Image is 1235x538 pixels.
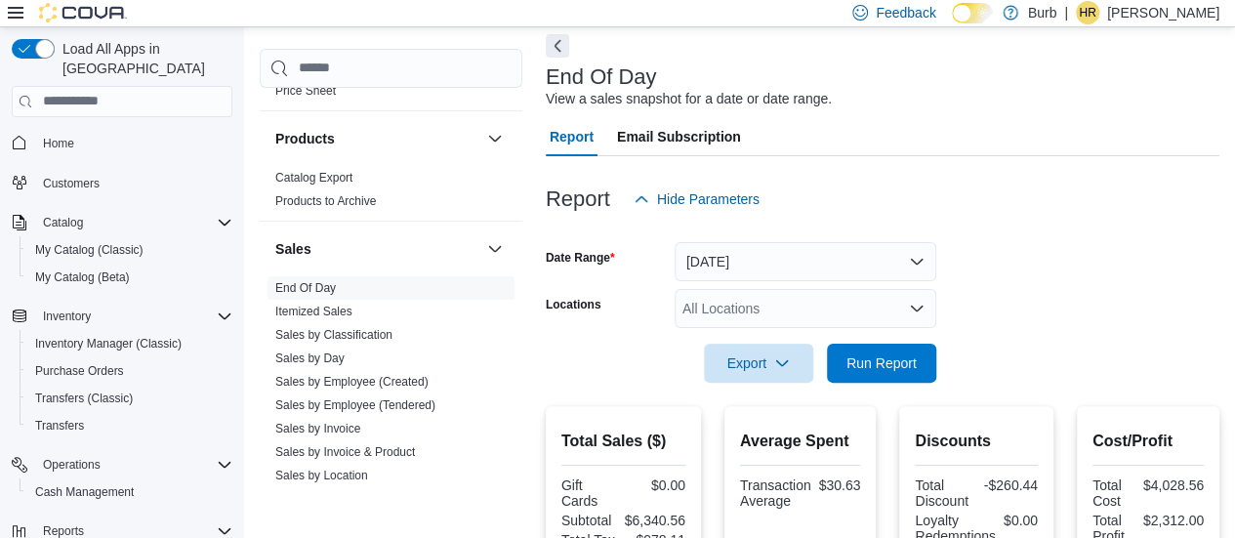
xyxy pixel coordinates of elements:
[43,457,101,473] span: Operations
[35,132,82,155] a: Home
[546,250,615,266] label: Date Range
[35,391,133,406] span: Transfers (Classic)
[1143,513,1204,528] div: $2,312.00
[275,444,415,460] span: Sales by Invoice & Product
[275,445,415,459] a: Sales by Invoice & Product
[275,421,360,436] span: Sales by Invoice
[275,328,392,342] a: Sales by Classification
[561,430,685,453] h2: Total Sales ($)
[546,65,657,89] h3: End Of Day
[1079,1,1095,24] span: HR
[275,375,429,389] a: Sales by Employee (Created)
[27,480,232,504] span: Cash Management
[43,136,74,151] span: Home
[952,23,953,24] span: Dark Mode
[260,79,522,110] div: Pricing
[275,280,336,296] span: End Of Day
[275,397,435,413] span: Sales by Employee (Tendered)
[275,83,336,99] span: Price Sheet
[561,513,617,528] div: Subtotal
[625,513,685,528] div: $6,340.56
[1107,1,1219,24] p: [PERSON_NAME]
[27,332,189,355] a: Inventory Manager (Classic)
[546,187,610,211] h3: Report
[275,352,345,365] a: Sales by Day
[275,468,368,483] span: Sales by Location
[819,477,861,493] div: $30.63
[275,129,335,148] h3: Products
[35,453,108,476] button: Operations
[275,129,479,148] button: Products
[35,305,99,328] button: Inventory
[27,414,232,437] span: Transfers
[35,484,134,500] span: Cash Management
[546,89,832,109] div: View a sales snapshot for a date or date range.
[35,131,232,155] span: Home
[43,309,91,324] span: Inventory
[483,237,507,261] button: Sales
[4,451,240,478] button: Operations
[35,418,84,434] span: Transfers
[657,189,760,209] span: Hide Parameters
[275,239,479,259] button: Sales
[1143,477,1204,493] div: $4,028.56
[980,477,1038,493] div: -$260.44
[27,387,141,410] a: Transfers (Classic)
[275,194,376,208] a: Products to Archive
[20,330,240,357] button: Inventory Manager (Classic)
[27,238,232,262] span: My Catalog (Classic)
[27,332,232,355] span: Inventory Manager (Classic)
[35,172,107,195] a: Customers
[846,353,917,373] span: Run Report
[27,359,132,383] a: Purchase Orders
[35,305,232,328] span: Inventory
[1076,1,1099,24] div: Harsha Ramasamy
[275,374,429,390] span: Sales by Employee (Created)
[35,171,232,195] span: Customers
[20,236,240,264] button: My Catalog (Classic)
[35,336,182,352] span: Inventory Manager (Classic)
[275,239,311,259] h3: Sales
[275,491,412,507] span: Sales by Location per Day
[55,39,232,78] span: Load All Apps in [GEOGRAPHIC_DATA]
[827,344,936,383] button: Run Report
[915,430,1038,453] h2: Discounts
[27,387,232,410] span: Transfers (Classic)
[1028,1,1057,24] p: Burb
[617,117,741,156] span: Email Subscription
[546,34,569,58] button: Next
[561,477,620,509] div: Gift Cards
[275,193,376,209] span: Products to Archive
[20,478,240,506] button: Cash Management
[876,3,935,22] span: Feedback
[260,166,522,221] div: Products
[27,480,142,504] a: Cash Management
[704,344,813,383] button: Export
[1092,477,1135,509] div: Total Cost
[275,171,352,185] a: Catalog Export
[550,117,594,156] span: Report
[675,242,936,281] button: [DATE]
[1064,1,1068,24] p: |
[20,385,240,412] button: Transfers (Classic)
[4,209,240,236] button: Catalog
[909,301,925,316] button: Open list of options
[275,305,352,318] a: Itemized Sales
[483,127,507,150] button: Products
[740,430,860,453] h2: Average Spent
[27,414,92,437] a: Transfers
[546,297,601,312] label: Locations
[740,477,811,509] div: Transaction Average
[27,359,232,383] span: Purchase Orders
[4,169,240,197] button: Customers
[27,266,138,289] a: My Catalog (Beta)
[275,327,392,343] span: Sales by Classification
[35,211,91,234] button: Catalog
[716,344,802,383] span: Export
[43,215,83,230] span: Catalog
[275,281,336,295] a: End Of Day
[35,453,232,476] span: Operations
[952,3,993,23] input: Dark Mode
[275,469,368,482] a: Sales by Location
[1004,513,1038,528] div: $0.00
